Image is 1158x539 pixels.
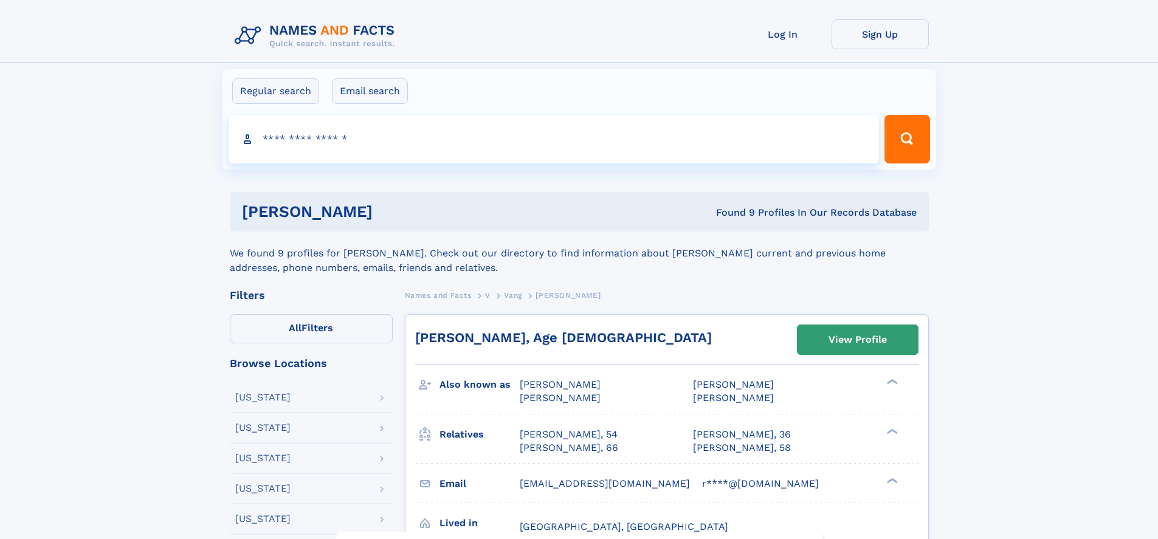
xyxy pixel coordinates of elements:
[693,428,791,441] a: [PERSON_NAME], 36
[504,291,522,300] span: Vang
[230,19,405,52] img: Logo Names and Facts
[415,330,712,345] a: [PERSON_NAME], Age [DEMOGRAPHIC_DATA]
[693,392,774,403] span: [PERSON_NAME]
[230,358,393,369] div: Browse Locations
[230,232,929,275] div: We found 9 profiles for [PERSON_NAME]. Check out our directory to find information about [PERSON_...
[230,314,393,343] label: Filters
[242,204,545,219] h1: [PERSON_NAME]
[485,287,491,303] a: V
[798,325,918,354] a: View Profile
[829,326,887,354] div: View Profile
[235,514,291,524] div: [US_STATE]
[832,19,929,49] a: Sign Up
[884,427,898,435] div: ❯
[232,78,319,104] label: Regular search
[884,476,898,484] div: ❯
[504,287,522,303] a: Vang
[884,378,898,386] div: ❯
[235,453,291,463] div: [US_STATE]
[520,521,728,532] span: [GEOGRAPHIC_DATA], [GEOGRAPHIC_DATA]
[229,115,880,163] input: search input
[520,379,601,390] span: [PERSON_NAME]
[544,206,917,219] div: Found 9 Profiles In Our Records Database
[520,428,618,441] a: [PERSON_NAME], 54
[520,441,618,455] a: [PERSON_NAME], 66
[439,473,520,494] h3: Email
[536,291,601,300] span: [PERSON_NAME]
[235,484,291,493] div: [US_STATE]
[405,287,472,303] a: Names and Facts
[439,374,520,395] h3: Also known as
[520,392,601,403] span: [PERSON_NAME]
[289,322,302,334] span: All
[485,291,491,300] span: V
[693,441,791,455] a: [PERSON_NAME], 58
[230,290,393,301] div: Filters
[520,478,690,489] span: [EMAIL_ADDRESS][DOMAIN_NAME]
[235,393,291,402] div: [US_STATE]
[332,78,408,104] label: Email search
[734,19,832,49] a: Log In
[693,379,774,390] span: [PERSON_NAME]
[439,513,520,534] h3: Lived in
[884,115,929,163] button: Search Button
[439,424,520,445] h3: Relatives
[235,423,291,433] div: [US_STATE]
